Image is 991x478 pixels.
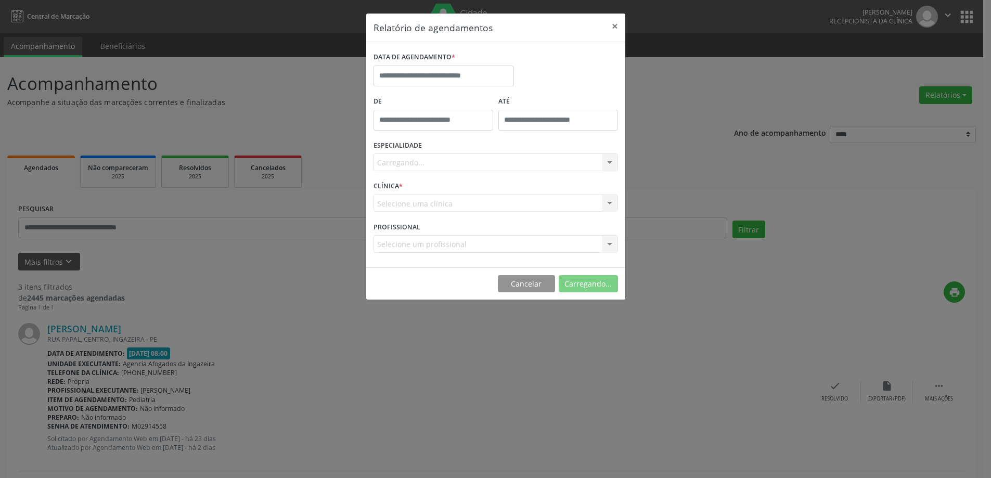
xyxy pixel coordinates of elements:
[374,21,493,34] h5: Relatório de agendamentos
[374,219,420,235] label: PROFISSIONAL
[374,178,403,195] label: CLÍNICA
[374,49,455,66] label: DATA DE AGENDAMENTO
[559,275,618,293] button: Carregando...
[374,138,422,154] label: ESPECIALIDADE
[498,94,618,110] label: ATÉ
[498,275,555,293] button: Cancelar
[604,14,625,39] button: Close
[374,94,493,110] label: De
